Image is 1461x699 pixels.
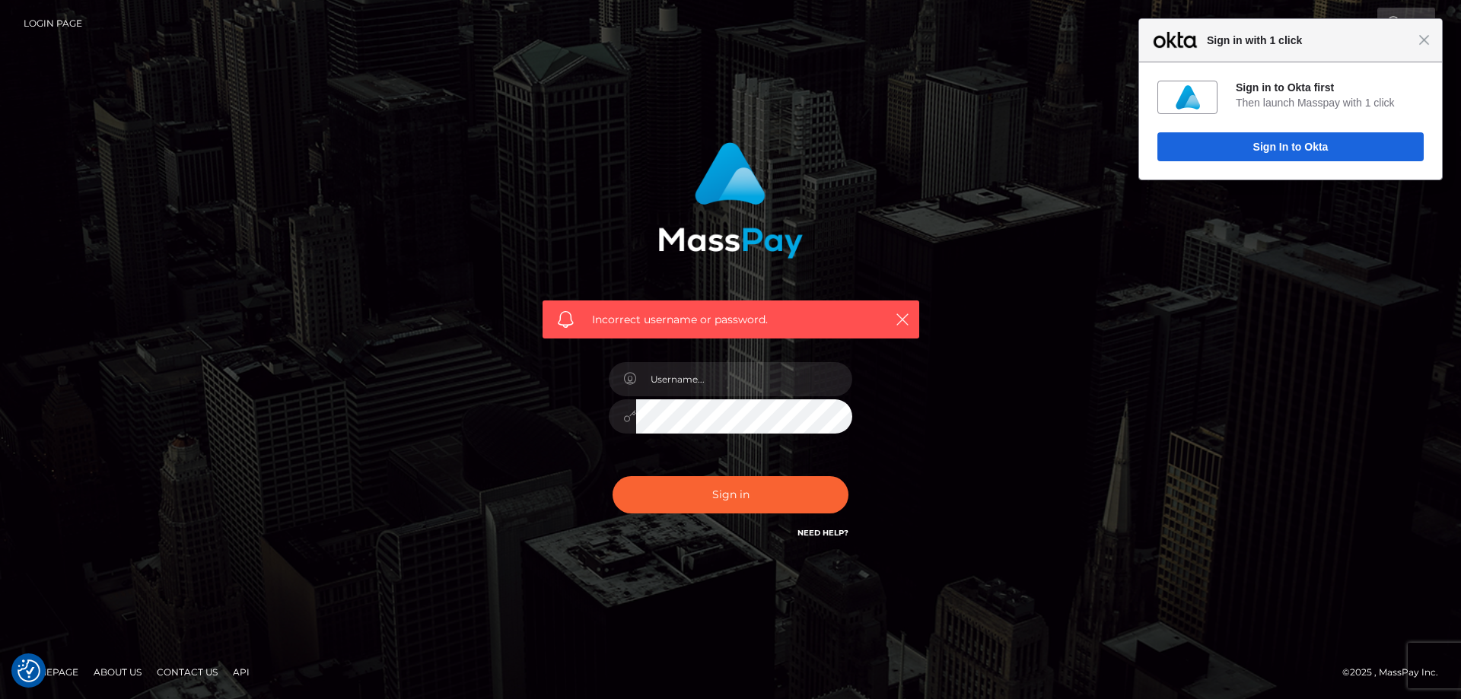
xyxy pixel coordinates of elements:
[18,659,40,682] button: Consent Preferences
[1176,85,1200,110] img: fs0e4w0tqgG3dnpV8417
[18,659,40,682] img: Revisit consent button
[1377,8,1435,40] a: Login
[88,660,148,684] a: About Us
[24,8,82,40] a: Login Page
[636,362,852,396] input: Username...
[658,142,803,259] img: MassPay Login
[613,476,848,513] button: Sign in
[592,312,870,328] span: Incorrect username or password.
[1236,96,1424,110] div: Then launch Masspay with 1 click
[1418,34,1430,46] span: Close
[17,660,84,684] a: Homepage
[1342,664,1450,681] div: © 2025 , MassPay Inc.
[1236,81,1424,94] div: Sign in to Okta first
[1199,31,1418,49] span: Sign in with 1 click
[797,528,848,538] a: Need Help?
[151,660,224,684] a: Contact Us
[1157,132,1424,161] button: Sign In to Okta
[227,660,256,684] a: API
